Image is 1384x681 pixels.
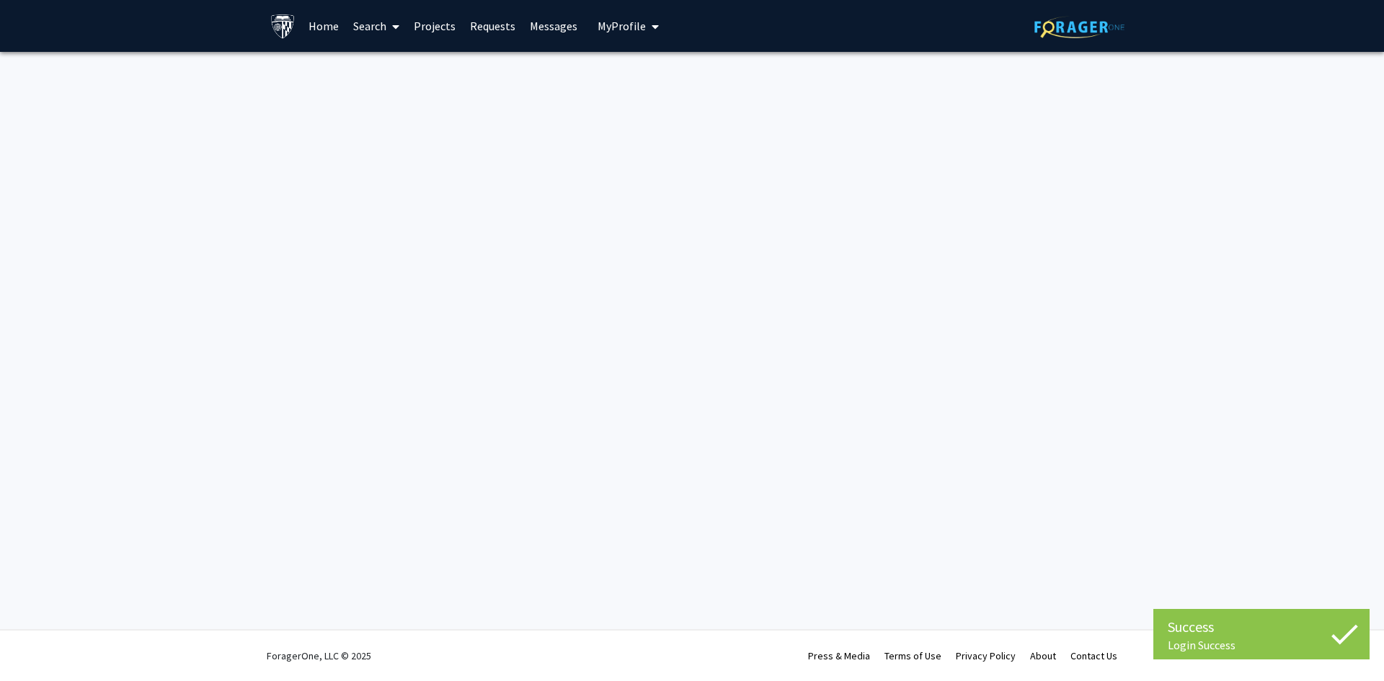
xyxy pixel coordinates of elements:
a: Privacy Policy [956,649,1016,662]
a: Projects [407,1,463,51]
span: My Profile [598,19,646,33]
a: Terms of Use [884,649,941,662]
div: ForagerOne, LLC © 2025 [267,631,371,681]
img: ForagerOne Logo [1034,16,1124,38]
a: Contact Us [1070,649,1117,662]
a: Messages [523,1,585,51]
a: Requests [463,1,523,51]
a: Search [346,1,407,51]
div: Success [1168,616,1355,638]
div: Login Success [1168,638,1355,652]
a: Press & Media [808,649,870,662]
a: Home [301,1,346,51]
a: About [1030,649,1056,662]
img: Johns Hopkins University Logo [270,14,296,39]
